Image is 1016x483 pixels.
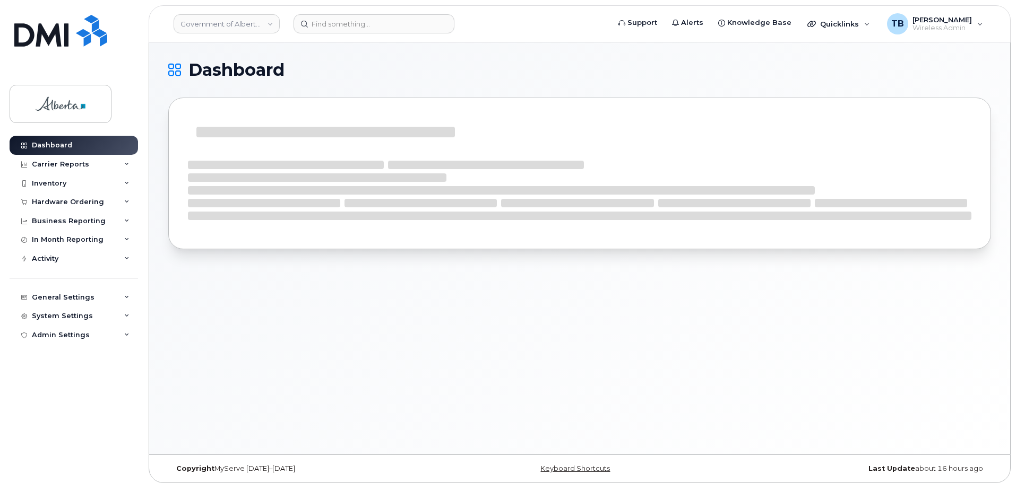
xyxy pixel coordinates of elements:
[868,464,915,472] strong: Last Update
[540,464,610,472] a: Keyboard Shortcuts
[188,62,285,78] span: Dashboard
[168,464,443,473] div: MyServe [DATE]–[DATE]
[176,464,214,472] strong: Copyright
[717,464,991,473] div: about 16 hours ago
